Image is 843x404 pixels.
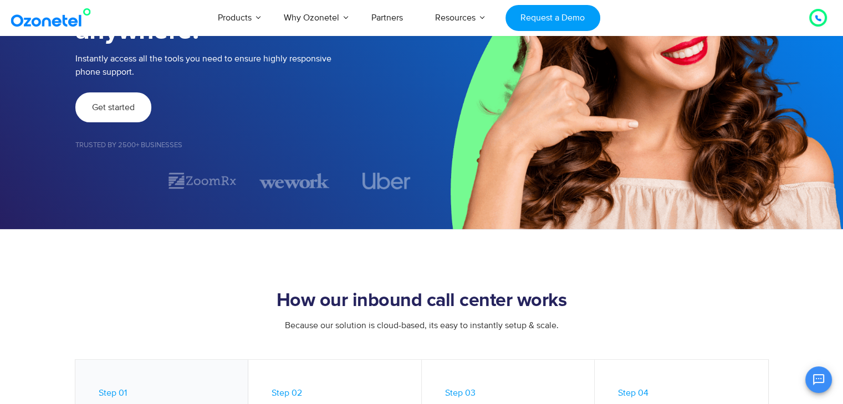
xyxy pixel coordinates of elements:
[259,171,329,190] div: 3 / 7
[75,171,422,190] div: Image Carousel
[167,171,237,190] img: zoomrx
[75,92,151,122] a: Get started
[92,103,135,112] span: Get started
[75,174,145,188] div: 1 / 7
[505,5,600,31] a: Request a Demo
[75,142,422,149] h5: Trusted by 2500+ Businesses
[351,173,421,189] div: 4 / 7
[259,171,329,190] img: wework
[805,366,832,393] button: Open chat
[285,320,559,331] span: Because our solution is cloud-based, its easy to instantly setup & scale.
[75,52,422,79] p: Instantly access all the tools you need to ensure highly responsive phone support.
[75,290,768,312] h2: How our inbound call center works
[362,173,411,189] img: uber
[167,171,237,190] div: 2 / 7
